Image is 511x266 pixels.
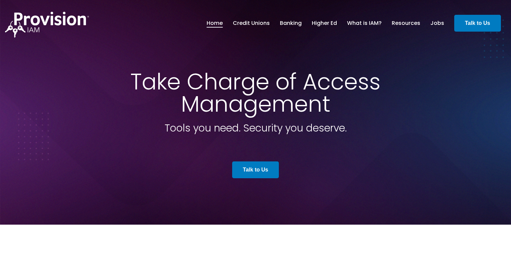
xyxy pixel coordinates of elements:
a: Resources [392,17,420,29]
a: Banking [280,17,302,29]
span: Tools you need. Security you deserve. [165,121,347,135]
a: Higher Ed [312,17,337,29]
a: What is IAM? [347,17,382,29]
a: Talk to Us [454,15,501,32]
a: Home [207,17,223,29]
a: Talk to Us [232,161,279,178]
img: ProvisionIAM-Logo-White [5,12,89,38]
a: Jobs [430,17,444,29]
strong: Talk to Us [243,167,268,173]
nav: menu [202,12,449,34]
strong: Talk to Us [465,20,490,26]
a: Credit Unions [233,17,270,29]
span: Take Charge of Access Management [130,66,381,119]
